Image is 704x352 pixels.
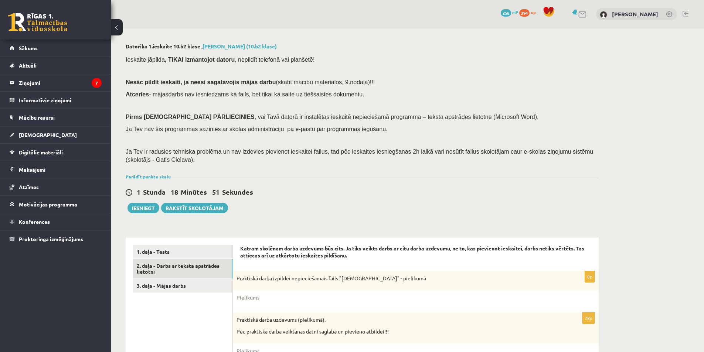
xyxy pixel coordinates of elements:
b: , TIKAI izmantojot datoru [165,57,235,63]
a: Digitālie materiāli [10,144,102,161]
a: Motivācijas programma [10,196,102,213]
span: 256 [501,9,511,17]
a: Atzīmes [10,178,102,195]
i: 7 [92,78,102,88]
span: 51 [212,188,220,196]
span: Pirms [DEMOGRAPHIC_DATA] PĀRLIECINIES [126,114,255,120]
a: 3. daļa - Mājas darbs [133,279,232,293]
span: Digitālie materiāli [19,149,63,156]
a: Sākums [10,40,102,57]
p: 28p [582,312,595,324]
legend: Maksājumi [19,161,102,178]
span: Mācību resursi [19,114,55,121]
a: 2. daļa - Darbs ar teksta apstrādes lietotni [133,259,232,279]
span: , vai Tavā datorā ir instalētas ieskaitē nepieciešamā programma – teksta apstrādes lietotne (Micr... [255,114,539,120]
a: Mācību resursi [10,109,102,126]
span: Motivācijas programma [19,201,77,208]
a: [PERSON_NAME] (10.b2 klase) [203,43,277,49]
span: Ieskaite jāpilda , nepildīt telefonā vai planšetē! [126,57,314,63]
p: Praktiskā darba uzdevums (pielikumā). [237,316,558,324]
span: Sekundes [222,188,253,196]
p: 0p [585,271,595,283]
a: Rakstīt skolotājam [161,203,228,213]
span: 1 [137,188,140,196]
a: [PERSON_NAME] [612,10,658,18]
button: Iesniegt [127,203,159,213]
span: Stunda [143,188,166,196]
a: [DEMOGRAPHIC_DATA] [10,126,102,143]
span: Ja Tev nav šīs programmas sazinies ar skolas administrāciju pa e-pastu par programmas iegūšanu. [126,126,387,132]
a: Parādīt punktu skalu [126,174,171,180]
a: Rīgas 1. Tālmācības vidusskola [8,13,67,31]
span: 294 [519,9,530,17]
b: Atceries [126,91,149,98]
a: 1. daļa - Tests [133,245,232,259]
strong: Katram skolēnam darba uzdevums būs cits. Ja tiks veikts darbs ar citu darba uzdevumu, ne to, kas ... [240,245,584,259]
a: Pielikums [237,294,259,301]
span: (skatīt mācību materiālos, 9.nodaļa)!!! [276,79,375,85]
span: Proktoringa izmēģinājums [19,236,83,242]
legend: Informatīvie ziņojumi [19,92,102,109]
a: Maksājumi [10,161,102,178]
span: xp [531,9,535,15]
span: Konferences [19,218,50,225]
a: Proktoringa izmēģinājums [10,230,102,247]
h2: Datorika 1.ieskaite 10.b2 klase , [126,43,599,49]
span: Minūtes [181,188,207,196]
span: 18 [171,188,178,196]
span: Atzīmes [19,184,39,190]
span: Aktuāli [19,62,37,69]
p: Pēc praktiskā darba veikšanas datni saglabā un pievieno atbildei!!! [237,328,558,335]
a: Informatīvie ziņojumi [10,92,102,109]
span: Ja Tev ir radusies tehniska problēma un nav izdevies pievienot ieskaitei failus, tad pēc ieskaite... [126,148,593,163]
span: Sākums [19,45,38,51]
a: 256 mP [501,9,518,15]
img: Viktorija Skripko [600,11,607,18]
legend: Ziņojumi [19,74,102,91]
p: Praktiskā darba izpildei nepieciešamais fails "[DEMOGRAPHIC_DATA]" - pielikumā [237,275,558,282]
a: Konferences [10,213,102,230]
span: - mājasdarbs nav iesniedzams kā fails, bet tikai kā saite uz tiešsaistes dokumentu. [126,91,364,98]
span: Nesāc pildīt ieskaiti, ja neesi sagatavojis mājas darbu [126,79,276,85]
span: mP [512,9,518,15]
a: Ziņojumi7 [10,74,102,91]
span: [DEMOGRAPHIC_DATA] [19,131,77,138]
a: Aktuāli [10,57,102,74]
a: 294 xp [519,9,539,15]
